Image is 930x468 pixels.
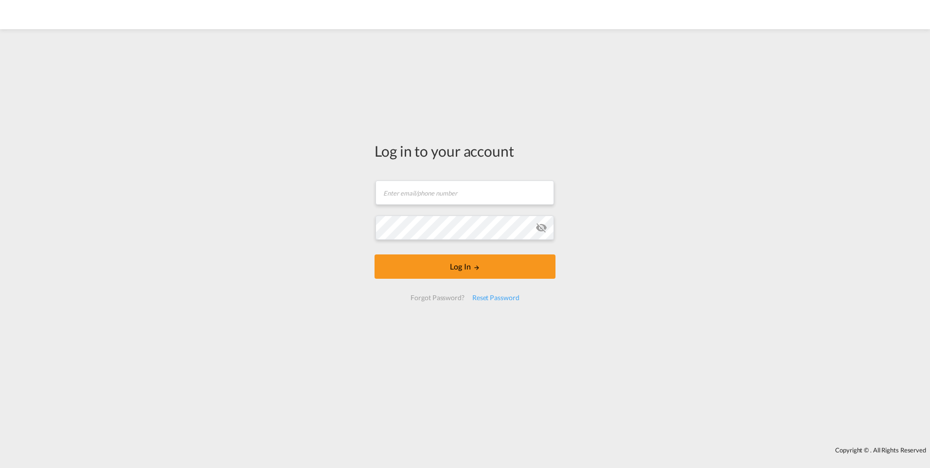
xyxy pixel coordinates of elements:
div: Reset Password [468,289,523,306]
md-icon: icon-eye-off [536,222,547,234]
button: LOGIN [375,254,555,279]
input: Enter email/phone number [376,180,554,205]
div: Log in to your account [375,141,555,161]
div: Forgot Password? [407,289,468,306]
